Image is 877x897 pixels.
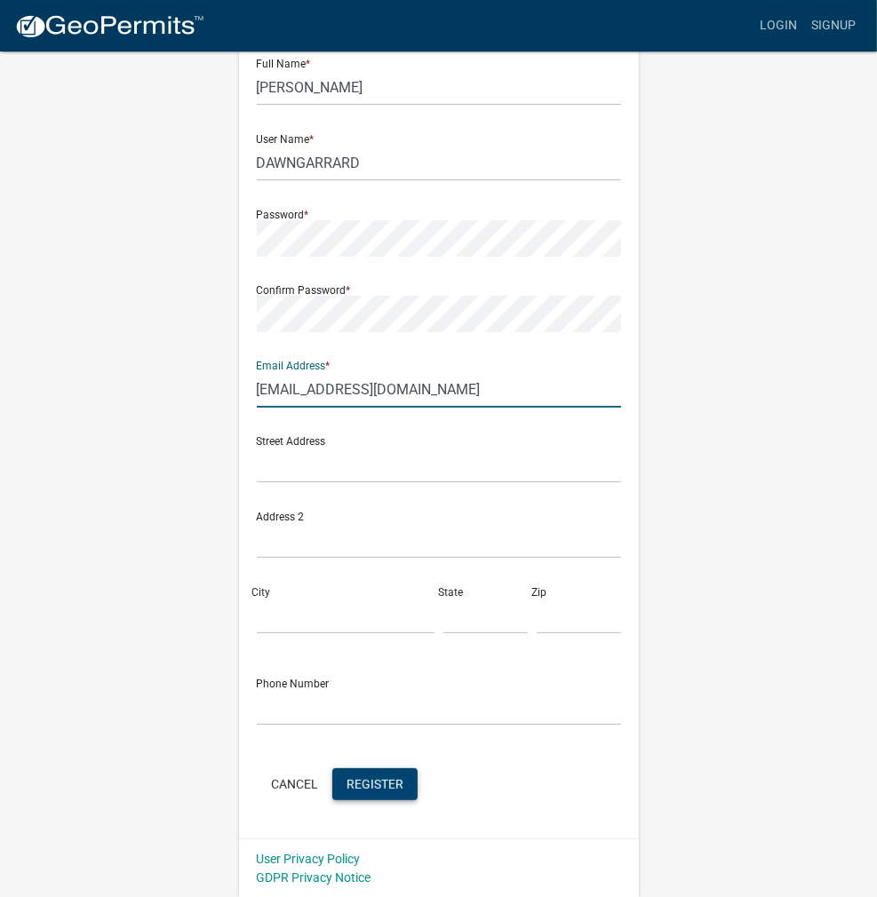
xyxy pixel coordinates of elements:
[347,776,403,790] span: Register
[332,768,418,800] button: Register
[257,768,332,800] button: Cancel
[753,9,804,43] a: Login
[257,852,361,866] a: User Privacy Policy
[257,870,371,885] a: GDPR Privacy Notice
[804,9,863,43] a: Signup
